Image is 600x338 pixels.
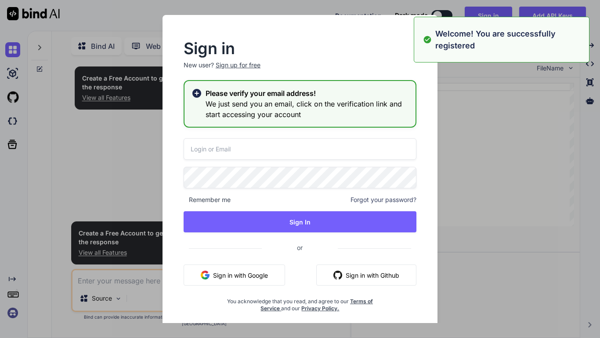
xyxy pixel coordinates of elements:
h3: We just send you an email, click on the verification link and start accessing your account [206,99,408,120]
a: Terms of Service [260,298,373,312]
span: Remember me [184,195,231,204]
div: You acknowledge that you read, and agree to our and our [222,293,377,312]
h2: Please verify your email address! [206,88,408,99]
button: Sign In [184,211,416,232]
input: Login or Email [184,138,416,160]
h2: Sign in [184,41,416,55]
div: Sign up for free [216,61,260,70]
p: Welcome! You are successfully registered [435,28,584,51]
img: alert [423,28,432,51]
span: or [262,237,338,258]
a: Privacy Policy. [301,305,339,312]
span: Forgot your password? [351,195,416,204]
img: google [201,271,210,279]
img: github [333,271,342,279]
button: Sign in with Google [184,265,285,286]
p: New user? [184,61,416,80]
button: Sign in with Github [316,265,416,286]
